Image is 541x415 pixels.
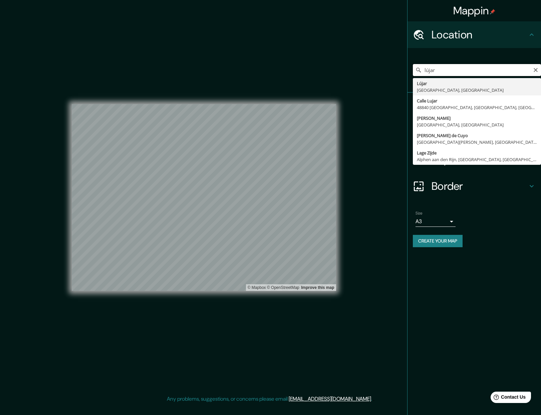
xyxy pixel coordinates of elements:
[417,156,537,163] div: Alphen aan den Rijn, [GEOGRAPHIC_DATA], [GEOGRAPHIC_DATA]
[408,173,541,199] div: Border
[167,395,372,403] p: Any problems, suggestions, or concerns please email .
[301,285,334,290] a: Map feedback
[482,389,534,408] iframe: Help widget launcher
[373,395,374,403] div: .
[72,104,336,291] canvas: Map
[417,149,537,156] div: Lage Zijde
[453,4,496,17] h4: Mappin
[408,21,541,48] div: Location
[248,285,266,290] a: Mapbox
[417,115,537,121] div: [PERSON_NAME]
[417,104,537,111] div: 48840 [GEOGRAPHIC_DATA], [GEOGRAPHIC_DATA], [GEOGRAPHIC_DATA]
[417,121,537,128] div: [GEOGRAPHIC_DATA], [GEOGRAPHIC_DATA]
[533,66,538,73] button: Clear
[432,153,528,166] h4: Layout
[289,395,371,402] a: [EMAIL_ADDRESS][DOMAIN_NAME]
[408,93,541,119] div: Pins
[413,64,541,76] input: Pick your city or area
[432,179,528,193] h4: Border
[408,146,541,173] div: Layout
[372,395,373,403] div: .
[490,9,495,14] img: pin-icon.png
[416,211,423,216] label: Size
[417,139,537,145] div: [GEOGRAPHIC_DATA][PERSON_NAME], [GEOGRAPHIC_DATA]
[432,28,528,41] h4: Location
[408,119,541,146] div: Style
[413,235,463,247] button: Create your map
[416,216,456,227] div: A3
[267,285,299,290] a: OpenStreetMap
[417,97,537,104] div: Calle Lujar
[417,132,537,139] div: [PERSON_NAME] de Cuyo
[417,87,537,93] div: [GEOGRAPHIC_DATA], [GEOGRAPHIC_DATA]
[417,80,537,87] div: Lújar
